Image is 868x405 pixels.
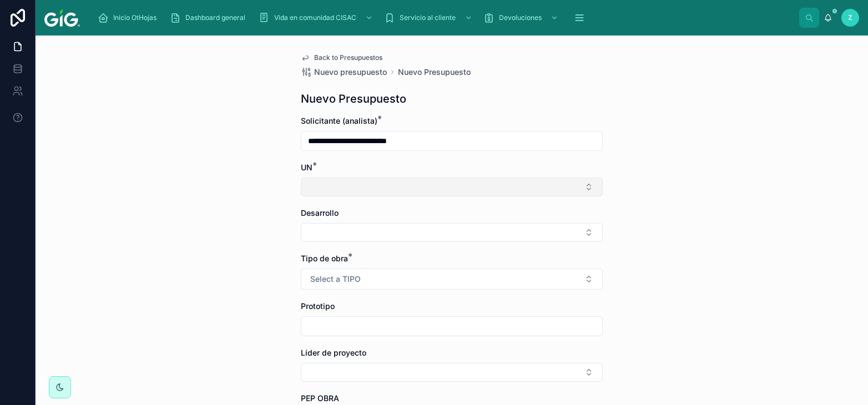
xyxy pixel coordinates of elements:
[301,393,339,403] span: PEP OBRA
[381,8,478,28] a: Servicio al cliente
[255,8,379,28] a: Vida en comunidad CISAC
[166,8,253,28] a: Dashboard general
[301,116,377,125] span: Solicitante (analista)
[301,269,603,290] button: Select Button
[301,254,348,263] span: Tipo de obra
[301,91,406,107] h1: Nuevo Presupuesto
[301,178,603,196] button: Select Button
[310,274,361,285] span: Select a TIPO
[113,13,157,22] span: Inicio OtHojas
[301,223,603,242] button: Select Button
[185,13,245,22] span: Dashboard general
[398,67,471,78] a: Nuevo Presupuesto
[301,53,382,62] a: Back to Presupuestos
[89,6,799,30] div: scrollable content
[301,363,603,382] button: Select Button
[480,8,564,28] a: Devoluciones
[301,348,366,357] span: Líder de proyecto
[314,67,387,78] span: Nuevo presupuesto
[301,301,335,311] span: Prototipo
[274,13,356,22] span: Vida en comunidad CISAC
[94,8,164,28] a: Inicio OtHojas
[848,13,852,22] span: Z
[301,208,339,217] span: Desarrollo
[314,53,382,62] span: Back to Presupuestos
[400,13,456,22] span: Servicio al cliente
[44,9,80,27] img: App logo
[301,67,387,78] a: Nuevo presupuesto
[499,13,542,22] span: Devoluciones
[301,163,312,172] span: UN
